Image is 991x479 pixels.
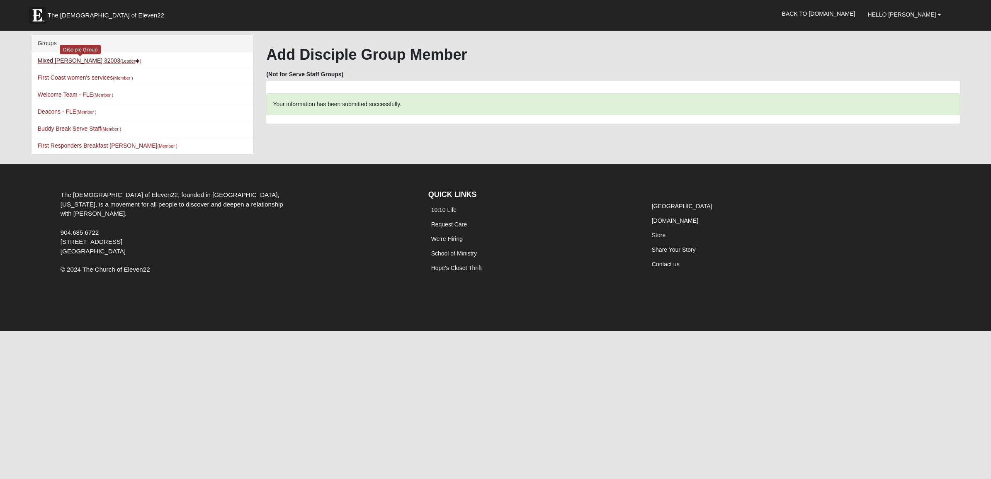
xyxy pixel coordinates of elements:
span: Your information has been submitted successfully. [273,101,401,107]
a: Contact us [652,261,680,267]
span: © 2024 The Church of Eleven22 [61,266,150,273]
div: Groups [32,35,254,52]
div: Disciple Group [60,45,101,54]
small: (Member ) [101,126,121,131]
a: Mixed [PERSON_NAME] 32003(Leader) [38,57,141,64]
small: (Leader ) [120,58,141,63]
a: We're Hiring [431,236,463,242]
a: [DOMAIN_NAME] [652,217,698,224]
a: The [DEMOGRAPHIC_DATA] of Eleven22 [25,3,191,24]
small: (Member ) [157,143,177,148]
a: Share Your Story [652,246,696,253]
a: Request Care [431,221,467,228]
a: 10:10 Life [431,207,457,213]
a: First Responders Breakfast [PERSON_NAME](Member ) [38,142,177,149]
span: The [DEMOGRAPHIC_DATA] of Eleven22 [48,11,164,19]
a: School of Ministry [431,250,477,257]
img: Eleven22 logo [29,7,46,24]
a: Welcome Team - FLE(Member ) [38,91,114,98]
h4: QUICK LINKS [428,190,636,199]
span: [GEOGRAPHIC_DATA] [61,248,126,255]
a: Hope's Closet Thrift [431,265,482,271]
a: Deacons - FLE(Member ) [38,108,97,115]
span: Hello [PERSON_NAME] [867,11,936,18]
small: (Member ) [76,109,96,114]
div: The [DEMOGRAPHIC_DATA] of Eleven22, founded in [GEOGRAPHIC_DATA], [US_STATE], is a movement for a... [54,190,299,256]
a: First Coast women's services(Member ) [38,74,133,81]
a: Back to [DOMAIN_NAME] [776,3,862,24]
a: Store [652,232,666,238]
h1: Add Disciple Group Member [266,46,960,63]
a: [GEOGRAPHIC_DATA] [652,203,712,209]
h5: (Not for Serve Staff Groups) [266,71,960,78]
small: (Member ) [113,75,133,80]
a: Buddy Break Serve Staff(Member ) [38,125,121,132]
a: Hello [PERSON_NAME] [861,4,947,25]
small: (Member ) [93,92,113,97]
